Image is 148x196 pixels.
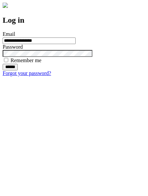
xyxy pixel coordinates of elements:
[3,31,15,37] label: Email
[3,16,145,25] h2: Log in
[3,70,51,76] a: Forgot your password?
[11,58,41,63] label: Remember me
[3,44,23,50] label: Password
[3,3,8,8] img: logo-4e3dc11c47720685a147b03b5a06dd966a58ff35d612b21f08c02c0306f2b779.png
